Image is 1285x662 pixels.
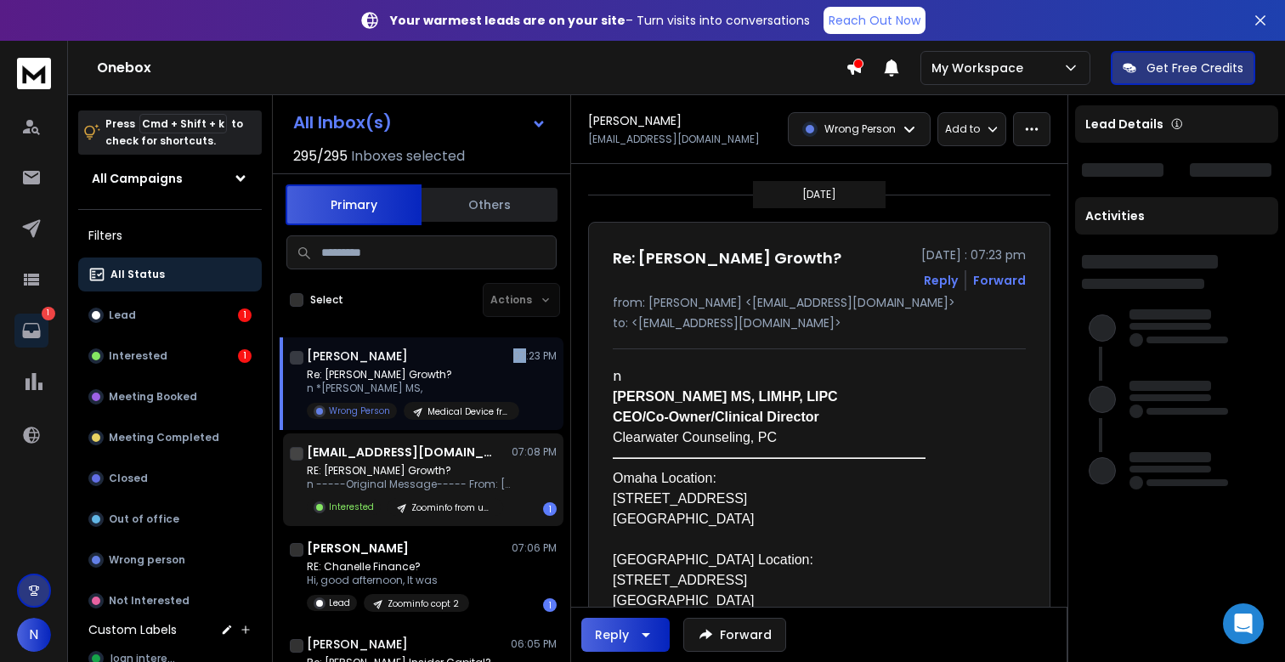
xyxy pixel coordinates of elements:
p: [EMAIL_ADDRESS][DOMAIN_NAME] [588,133,760,146]
button: Meeting Completed [78,421,262,455]
button: Out of office [78,502,262,536]
p: Zoominfo copt 2 [388,597,459,610]
p: – Turn visits into conversations [390,12,810,29]
p: [DATE] : 07:23 pm [921,246,1026,263]
h1: [PERSON_NAME] [588,112,682,129]
div: 1 [543,598,557,612]
font: Clearwater Counseling, PC [613,430,777,444]
h1: All Inbox(s) [293,114,392,131]
p: 07:23 PM [513,349,557,363]
p: Lead Details [1085,116,1163,133]
button: All Inbox(s) [280,105,560,139]
span: 295 / 295 [293,146,348,167]
h1: [EMAIL_ADDRESS][DOMAIN_NAME] [307,444,494,461]
a: Reach Out Now [824,7,926,34]
p: Wrong Person [329,405,390,417]
p: Meeting Completed [109,431,219,444]
h1: [PERSON_NAME] [307,636,408,653]
button: Reply [924,272,958,289]
label: Select [310,293,343,307]
p: Re: [PERSON_NAME] Growth? [307,368,511,382]
p: Out of office [109,512,179,526]
button: All Campaigns [78,161,262,195]
h3: Filters [78,223,262,247]
font: Omaha Location: [613,471,716,485]
p: Closed [109,472,148,485]
button: N [17,618,51,652]
img: logo [17,58,51,89]
h3: Custom Labels [88,621,177,638]
p: 1 [42,307,55,320]
p: RE: [PERSON_NAME] Growth? [307,464,511,478]
button: Meeting Booked [78,380,262,414]
p: Wrong person [109,553,185,567]
button: Reply [581,618,670,652]
p: Reach Out Now [829,12,920,29]
b: CEO/Co-Owner/Clinical Director [613,410,819,424]
p: Press to check for shortcuts. [105,116,243,150]
p: [DATE] [802,188,836,201]
p: Hi, good afternoon, It was [307,574,469,587]
button: Lead1 [78,298,262,332]
p: 07:08 PM [512,445,557,459]
strong: Your warmest leads are on your site [390,12,626,29]
div: Open Intercom Messenger [1223,603,1264,644]
div: 1 [238,349,252,363]
p: Zoominfo from upwork guy maybe its a scam who knows [411,501,493,514]
button: Primary [286,184,422,225]
p: Meeting Booked [109,390,197,404]
button: Forward [683,618,786,652]
div: 1 [543,502,557,516]
p: Interested [109,349,167,363]
b: ——————————————————————— [613,450,926,465]
button: All Status [78,257,262,291]
p: from: [PERSON_NAME] <[EMAIL_ADDRESS][DOMAIN_NAME]> [613,294,1026,311]
p: Medical Device from Twitter Giveaway [427,405,509,418]
p: to: <[EMAIL_ADDRESS][DOMAIN_NAME]> [613,314,1026,331]
button: Not Interested [78,584,262,618]
p: Lead [329,597,350,609]
p: Not Interested [109,594,190,608]
h1: Re: [PERSON_NAME] Growth? [613,246,841,270]
font: [STREET_ADDRESS] [GEOGRAPHIC_DATA] [613,573,755,608]
button: Interested1 [78,339,262,373]
a: 1 [14,314,48,348]
p: Add to [945,122,980,136]
div: 1 [238,308,252,322]
div: Activities [1075,197,1278,235]
h1: Onebox [97,58,846,78]
div: Reply [595,626,629,643]
h1: All Campaigns [92,170,183,187]
p: My Workspace [931,59,1030,76]
p: Wrong Person [824,122,896,136]
p: All Status [110,268,165,281]
p: n *[PERSON_NAME] MS, [307,382,511,395]
button: Wrong person [78,543,262,577]
font: [GEOGRAPHIC_DATA] Location: [613,552,813,567]
p: Lead [109,308,136,322]
p: 06:05 PM [511,637,557,651]
font: [STREET_ADDRESS] [613,491,747,506]
button: Get Free Credits [1111,51,1255,85]
p: Interested [329,501,374,513]
button: Closed [78,461,262,495]
p: RE: Chanelle Finance? [307,560,469,574]
p: n -----Original Message----- From: [PERSON_NAME] [307,478,511,491]
h1: [PERSON_NAME] [307,540,409,557]
p: Get Free Credits [1146,59,1243,76]
button: Others [422,186,558,223]
div: Forward [973,272,1026,289]
b: [PERSON_NAME] MS, LIMHP, LIPC [613,389,838,404]
p: 07:06 PM [512,541,557,555]
div: n [613,366,1012,387]
h3: Inboxes selected [351,146,465,167]
span: Cmd + Shift + k [139,114,227,133]
h1: [PERSON_NAME] [307,348,408,365]
font: [GEOGRAPHIC_DATA] [613,512,755,526]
